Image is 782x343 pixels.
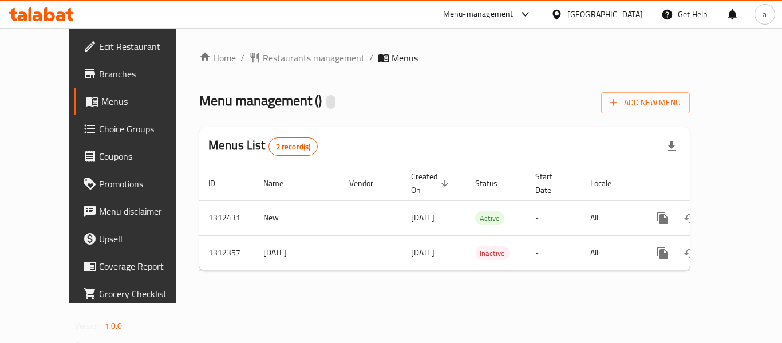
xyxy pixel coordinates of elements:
span: ID [208,176,230,190]
a: Menu disclaimer [74,198,200,225]
td: All [581,200,640,235]
th: Actions [640,166,768,201]
span: Vendor [349,176,388,190]
a: Coupons [74,143,200,170]
span: [DATE] [411,210,435,225]
span: Edit Restaurant [99,40,191,53]
span: Menu disclaimer [99,204,191,218]
td: - [526,200,581,235]
span: Coverage Report [99,259,191,273]
span: Inactive [475,247,510,260]
span: Status [475,176,512,190]
h2: Menus List [208,137,318,156]
a: Edit Restaurant [74,33,200,60]
div: [GEOGRAPHIC_DATA] [567,8,643,21]
span: Promotions [99,177,191,191]
nav: breadcrumb [199,51,690,65]
td: [DATE] [254,235,340,270]
a: Branches [74,60,200,88]
span: Menus [392,51,418,65]
td: New [254,200,340,235]
a: Coverage Report [74,253,200,280]
span: a [763,8,767,21]
td: 1312357 [199,235,254,270]
td: 1312431 [199,200,254,235]
span: 2 record(s) [269,141,318,152]
button: more [649,204,677,232]
table: enhanced table [199,166,768,271]
div: Menu-management [443,7,514,21]
span: Coupons [99,149,191,163]
div: Export file [658,133,685,160]
div: Active [475,211,504,225]
a: Restaurants management [249,51,365,65]
button: Change Status [677,204,704,232]
a: Upsell [74,225,200,253]
span: [DATE] [411,245,435,260]
span: 1.0.0 [105,318,123,333]
a: Promotions [74,170,200,198]
span: Restaurants management [263,51,365,65]
span: Add New Menu [610,96,681,110]
li: / [240,51,244,65]
a: Grocery Checklist [74,280,200,307]
span: Version: [75,318,103,333]
span: Menus [101,94,191,108]
a: Menus [74,88,200,115]
a: Choice Groups [74,115,200,143]
button: more [649,239,677,267]
td: All [581,235,640,270]
span: Branches [99,67,191,81]
span: Active [475,212,504,225]
span: Locale [590,176,626,190]
div: Total records count [268,137,318,156]
span: Start Date [535,169,567,197]
span: Grocery Checklist [99,287,191,301]
button: Change Status [677,239,704,267]
button: Add New Menu [601,92,690,113]
span: Upsell [99,232,191,246]
span: Choice Groups [99,122,191,136]
span: Name [263,176,298,190]
a: Home [199,51,236,65]
td: - [526,235,581,270]
li: / [369,51,373,65]
div: Inactive [475,246,510,260]
span: Menu management ( ) [199,88,322,113]
span: Created On [411,169,452,197]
